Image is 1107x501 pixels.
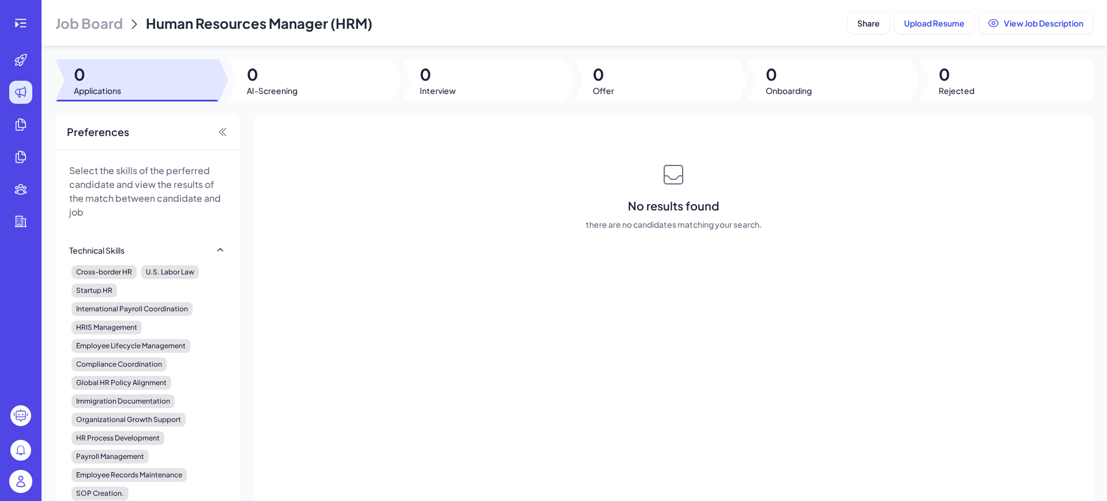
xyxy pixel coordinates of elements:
div: Employee Lifecycle Management [71,339,190,353]
span: 0 [420,64,456,85]
div: Startup HR [71,284,117,297]
span: Share [857,18,880,28]
div: Global HR Policy Alignment [71,376,171,390]
div: Payroll Management [71,450,149,464]
span: 0 [74,64,121,85]
span: there are no candidates matching your search. [586,219,762,230]
span: AI-Screening [247,85,298,96]
div: SOP Creation. [71,487,129,500]
div: Cross-border HR [71,265,137,279]
div: International Payroll Coordination [71,302,193,316]
span: Applications [74,85,121,96]
div: Immigration Documentation [71,394,175,408]
span: Preferences [67,124,129,140]
span: 0 [939,64,974,85]
div: Compliance Coordination [71,357,167,371]
div: Employee Records Maintenance [71,468,187,482]
span: 0 [247,64,298,85]
span: Interview [420,85,456,96]
div: HRIS Management [71,321,142,334]
p: Select the skills of the perferred candidate and view the results of the match between candidate ... [69,164,226,219]
button: Upload Resume [894,12,974,34]
span: Human Resources Manager (HRM) [146,14,372,32]
div: Organizational Growth Support [71,413,186,427]
span: Rejected [939,85,974,96]
span: 0 [766,64,812,85]
div: Technical Skills [69,244,125,256]
span: View Job Description [1004,18,1083,28]
div: U.S. Labor Law [141,265,199,279]
span: Onboarding [766,85,812,96]
span: Offer [593,85,614,96]
span: Upload Resume [904,18,965,28]
span: 0 [593,64,614,85]
span: Job Board [55,14,123,32]
div: HR Process Development [71,431,164,445]
span: No results found [628,198,719,214]
button: Share [848,12,890,34]
button: View Job Description [979,12,1093,34]
img: user_logo.png [9,470,32,493]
